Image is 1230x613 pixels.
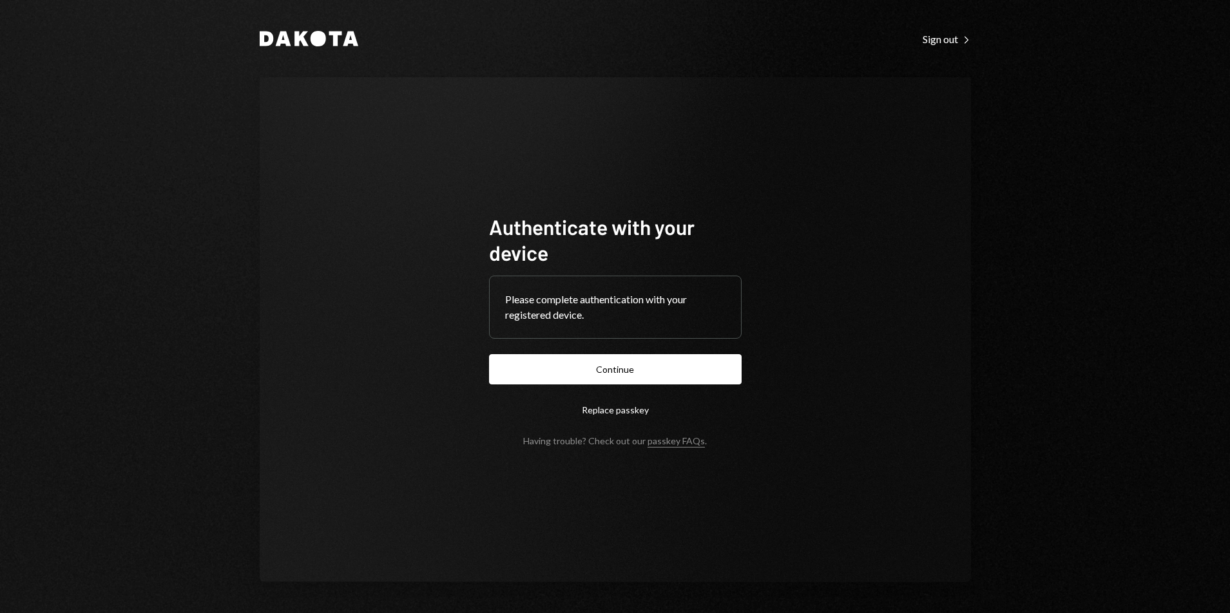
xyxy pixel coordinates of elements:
[648,435,705,448] a: passkey FAQs
[489,354,742,384] button: Continue
[505,292,726,323] div: Please complete authentication with your registered device.
[923,33,971,46] div: Sign out
[489,395,742,425] button: Replace passkey
[523,435,707,446] div: Having trouble? Check out our .
[489,214,742,265] h1: Authenticate with your device
[923,32,971,46] a: Sign out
